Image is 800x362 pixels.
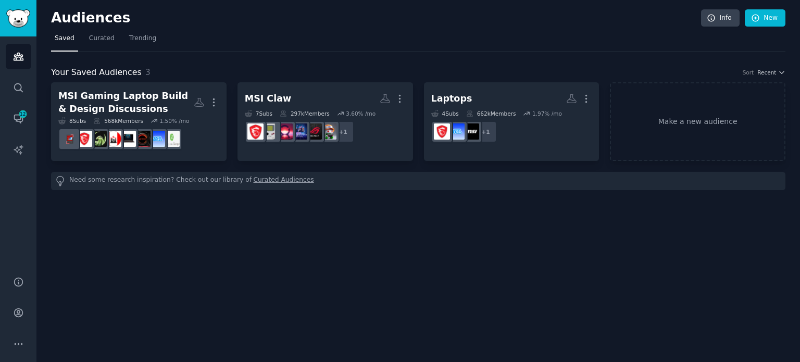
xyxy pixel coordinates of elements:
[757,69,776,76] span: Recent
[532,110,562,117] div: 1.97 % /mo
[332,121,354,143] div: + 1
[306,123,322,140] img: ROGAlly
[262,123,278,140] img: Handhelds
[51,172,785,190] div: Need some research inspiration? Check out our library of
[757,69,785,76] button: Recent
[280,110,330,117] div: 297k Members
[475,121,497,143] div: + 1
[51,82,227,161] a: MSI Gaming Laptop Build & Design Discussions8Subs568kMembers1.50% /moLaptopDealsEuropeGamingLapto...
[93,117,143,124] div: 568k Members
[434,123,450,140] img: MSILaptops
[51,66,142,79] span: Your Saved Audiences
[431,92,472,105] div: Laptops
[149,131,165,147] img: GamingLaptops
[89,34,115,43] span: Curated
[238,82,413,161] a: MSI Claw7Subs297kMembers3.60% /mo+1IndiaHandheldGamingROGAllyMSIClaw_OfficialLegionGoHandheldsMSI...
[76,131,92,147] img: MSILaptops
[245,110,272,117] div: 7 Sub s
[61,131,78,147] img: LaptopDeals
[320,123,336,140] img: IndiaHandheldGaming
[745,9,785,27] a: New
[18,110,28,118] span: 12
[126,30,160,52] a: Trending
[91,131,107,147] img: MSI_Bravo_15_and_17
[120,131,136,147] img: MSIGF65THIN
[610,82,785,161] a: Make a new audience
[245,92,291,105] div: MSI Claw
[58,117,86,124] div: 8 Sub s
[51,10,701,27] h2: Audiences
[6,106,31,131] a: 12
[129,34,156,43] span: Trending
[424,82,599,161] a: Laptops4Subs662kMembers1.97% /mo+1MSI_GamingGamingLaptopsMSILaptops
[701,9,740,27] a: Info
[466,110,516,117] div: 662k Members
[463,123,479,140] img: MSI_Gaming
[448,123,465,140] img: GamingLaptops
[51,30,78,52] a: Saved
[105,131,121,147] img: LaptopDealsCanada
[55,34,74,43] span: Saved
[743,69,754,76] div: Sort
[85,30,118,52] a: Curated
[247,123,264,140] img: MSIClaw
[431,110,459,117] div: 4 Sub s
[159,117,189,124] div: 1.50 % /mo
[58,90,194,115] div: MSI Gaming Laptop Build & Design Discussions
[291,123,307,140] img: MSIClaw_Official
[145,67,151,77] span: 3
[134,131,151,147] img: mffpc
[277,123,293,140] img: LegionGo
[6,9,30,28] img: GummySearch logo
[346,110,376,117] div: 3.60 % /mo
[164,131,180,147] img: LaptopDealsEurope
[254,176,314,186] a: Curated Audiences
